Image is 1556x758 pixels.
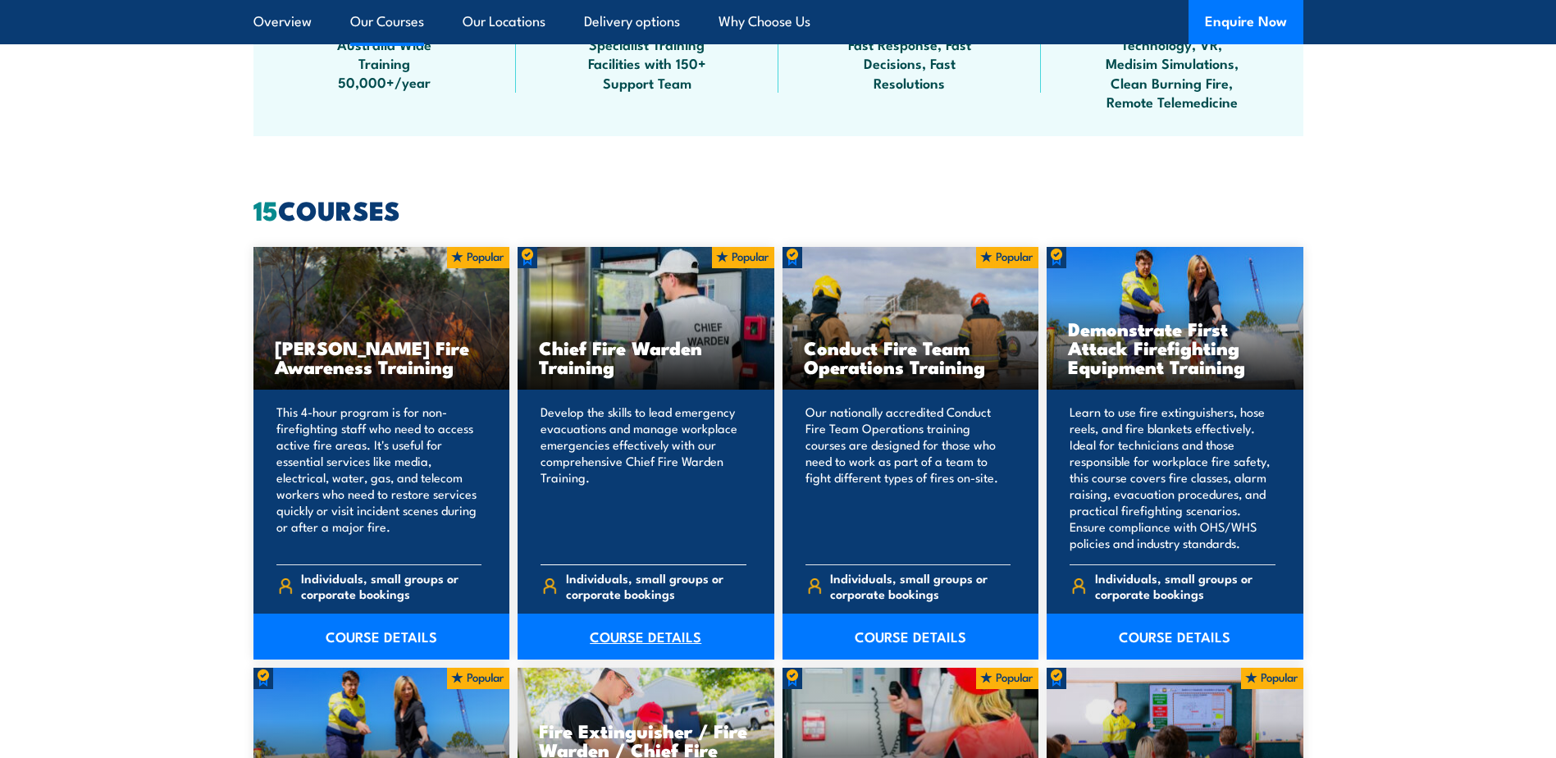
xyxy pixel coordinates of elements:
[1068,319,1282,376] h3: Demonstrate First Attack Firefighting Equipment Training
[804,338,1018,376] h3: Conduct Fire Team Operations Training
[539,338,753,376] h3: Chief Fire Warden Training
[1070,404,1275,551] p: Learn to use fire extinguishers, hose reels, and fire blankets effectively. Ideal for technicians...
[301,570,481,601] span: Individuals, small groups or corporate bookings
[1098,34,1246,112] span: Technology, VR, Medisim Simulations, Clean Burning Fire, Remote Telemedicine
[783,614,1039,660] a: COURSE DETAILS
[253,198,1303,221] h2: COURSES
[253,189,278,230] strong: 15
[275,338,489,376] h3: [PERSON_NAME] Fire Awareness Training
[830,570,1011,601] span: Individuals, small groups or corporate bookings
[518,614,774,660] a: COURSE DETAILS
[836,34,983,92] span: Fast Response, Fast Decisions, Fast Resolutions
[805,404,1011,551] p: Our nationally accredited Conduct Fire Team Operations training courses are designed for those wh...
[253,614,510,660] a: COURSE DETAILS
[311,34,459,92] span: Australia Wide Training 50,000+/year
[573,34,721,92] span: Specialist Training Facilities with 150+ Support Team
[1047,614,1303,660] a: COURSE DETAILS
[566,570,746,601] span: Individuals, small groups or corporate bookings
[276,404,482,551] p: This 4-hour program is for non-firefighting staff who need to access active fire areas. It's usef...
[1095,570,1275,601] span: Individuals, small groups or corporate bookings
[541,404,746,551] p: Develop the skills to lead emergency evacuations and manage workplace emergencies effectively wit...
